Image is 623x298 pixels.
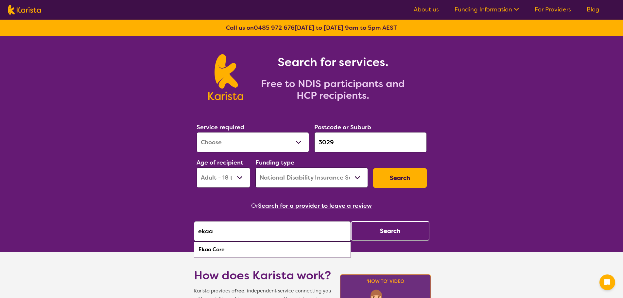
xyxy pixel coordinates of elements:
button: Search [351,221,429,241]
img: Karista logo [208,54,243,100]
b: Call us on [DATE] to [DATE] 9am to 5pm AEST [226,24,397,32]
h1: Search for services. [251,54,415,70]
img: Karista logo [8,5,41,15]
label: Age of recipient [197,159,243,167]
h1: How does Karista work? [194,268,331,283]
b: free [234,288,244,294]
a: 0485 972 676 [254,24,295,32]
h2: Free to NDIS participants and HCP recipients. [251,78,415,101]
a: About us [414,6,439,13]
label: Funding type [255,159,294,167]
input: Type provider name here [194,221,351,241]
span: Or [251,201,258,211]
label: Service required [197,123,244,131]
button: Search [373,168,427,188]
label: Postcode or Suburb [314,123,371,131]
a: For Providers [535,6,571,13]
div: Ekaa Care [197,243,348,256]
a: Blog [587,6,599,13]
a: Funding Information [455,6,519,13]
button: Search for a provider to leave a review [258,201,372,211]
input: Type [314,132,427,152]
